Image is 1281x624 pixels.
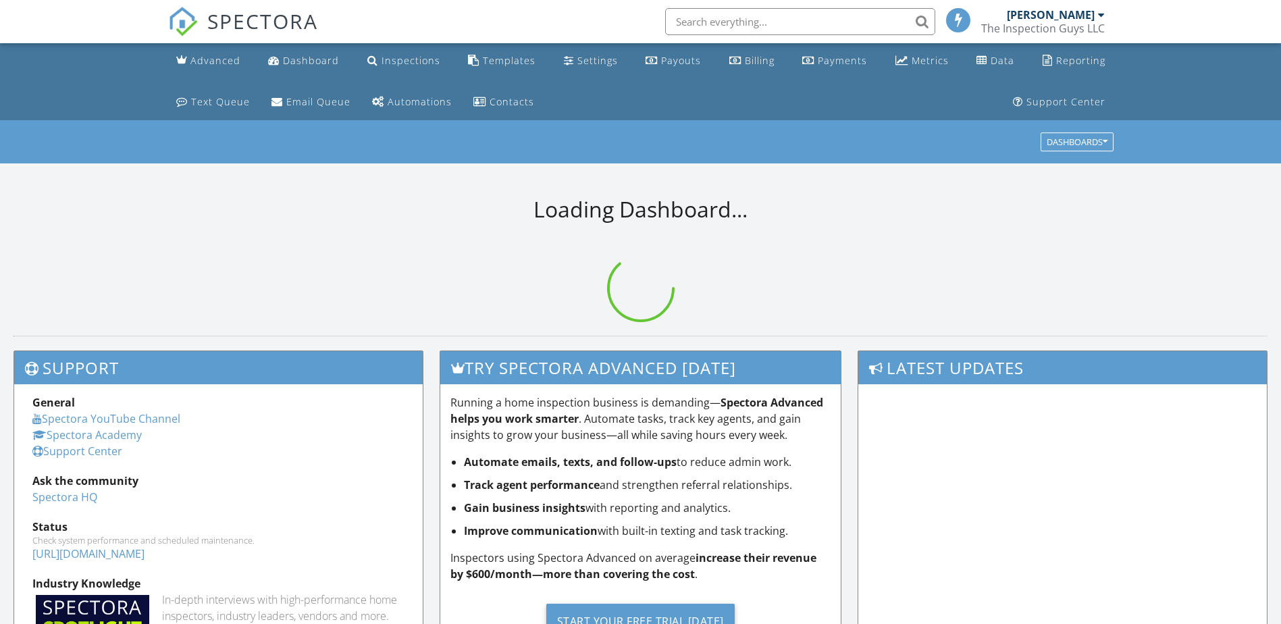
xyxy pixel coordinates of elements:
[797,49,872,74] a: Payments
[464,500,831,516] li: with reporting and analytics.
[171,90,255,115] a: Text Queue
[388,95,452,108] div: Automations
[1007,8,1095,22] div: [PERSON_NAME]
[661,54,701,67] div: Payouts
[464,477,600,492] strong: Track agent performance
[745,54,775,67] div: Billing
[32,575,404,592] div: Industry Knowledge
[483,54,535,67] div: Templates
[464,454,677,469] strong: Automate emails, texts, and follow-ups
[382,54,440,67] div: Inspections
[450,550,816,581] strong: increase their revenue by $600/month—more than covering the cost
[577,54,618,67] div: Settings
[468,90,540,115] a: Contacts
[463,49,541,74] a: Templates
[32,546,145,561] a: [URL][DOMAIN_NAME]
[263,49,344,74] a: Dashboard
[890,49,954,74] a: Metrics
[32,535,404,546] div: Check system performance and scheduled maintenance.
[981,22,1105,35] div: The Inspection Guys LLC
[32,519,404,535] div: Status
[464,454,831,470] li: to reduce admin work.
[367,90,457,115] a: Automations (Basic)
[207,7,318,35] span: SPECTORA
[190,54,240,67] div: Advanced
[971,49,1020,74] a: Data
[912,54,949,67] div: Metrics
[283,54,339,67] div: Dashboard
[858,351,1267,384] h3: Latest Updates
[640,49,706,74] a: Payouts
[450,394,831,443] p: Running a home inspection business is demanding— . Automate tasks, track key agents, and gain ins...
[991,54,1014,67] div: Data
[450,550,831,582] p: Inspectors using Spectora Advanced on average .
[464,523,598,538] strong: Improve communication
[665,8,935,35] input: Search everything...
[14,351,423,384] h3: Support
[1026,95,1105,108] div: Support Center
[32,490,97,504] a: Spectora HQ
[464,477,831,493] li: and strengthen referral relationships.
[1037,49,1111,74] a: Reporting
[32,411,180,426] a: Spectora YouTube Channel
[32,427,142,442] a: Spectora Academy
[32,473,404,489] div: Ask the community
[440,351,841,384] h3: Try spectora advanced [DATE]
[171,49,246,74] a: Advanced
[191,95,250,108] div: Text Queue
[32,395,75,410] strong: General
[558,49,623,74] a: Settings
[32,444,122,459] a: Support Center
[168,7,198,36] img: The Best Home Inspection Software - Spectora
[450,395,823,426] strong: Spectora Advanced helps you work smarter
[362,49,446,74] a: Inspections
[464,500,585,515] strong: Gain business insights
[1008,90,1111,115] a: Support Center
[168,18,318,47] a: SPECTORA
[1041,133,1114,152] button: Dashboards
[1047,138,1107,147] div: Dashboards
[490,95,534,108] div: Contacts
[286,95,350,108] div: Email Queue
[266,90,356,115] a: Email Queue
[464,523,831,539] li: with built-in texting and task tracking.
[818,54,867,67] div: Payments
[1056,54,1105,67] div: Reporting
[724,49,780,74] a: Billing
